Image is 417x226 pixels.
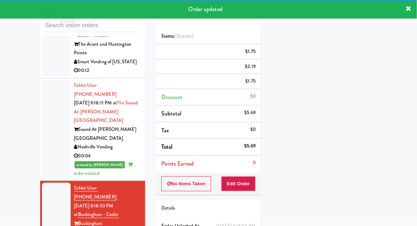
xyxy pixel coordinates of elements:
[74,161,133,177] span: order created
[161,204,256,213] div: Details
[74,66,140,75] div: 00:12
[74,40,140,58] div: The Avant and Huntington Pointe
[179,32,192,40] ng-pluralize: items
[74,58,140,67] div: Smart Vending of [US_STATE]
[74,185,117,201] a: Tablet User· [PHONE_NUMBER]
[161,109,182,118] span: Subtotal
[161,159,194,168] span: Points Earned
[40,78,145,181] li: Tablet User· [PHONE_NUMBER][DATE] 9:18:11 PM atThe Sound at [PERSON_NAME][GEOGRAPHIC_DATA]Sound A...
[246,77,256,86] div: $1.75
[74,143,140,152] div: Noshville Vending
[161,126,169,134] span: Tax
[250,92,256,101] div: $0
[74,125,140,143] div: Sound At [PERSON_NAME][GEOGRAPHIC_DATA]
[74,152,140,161] div: 00:04
[161,143,173,151] span: Total
[250,125,256,134] div: $0
[221,176,256,191] button: Edit Order
[174,32,194,40] span: (3 )
[161,176,212,191] button: No Items Taken
[74,82,117,98] span: · [PHONE_NUMBER]
[74,23,138,39] a: Avant HP - Cooler - Middle
[253,158,256,167] div: 0
[245,62,256,71] div: $2.19
[46,19,140,32] input: Search vision orders
[75,161,125,168] span: reviewed by [PERSON_NAME]
[245,142,256,151] div: $5.69
[74,99,117,106] span: [DATE] 9:18:11 PM at
[161,93,183,101] span: Discount
[78,211,119,218] a: Buckingham - Cooler
[246,47,256,56] div: $1.75
[74,202,114,218] span: [DATE] 9:18:53 PM at
[74,99,138,124] a: The Sound at [PERSON_NAME][GEOGRAPHIC_DATA]
[161,32,194,40] span: Items
[189,5,223,13] span: Order updated
[40,2,145,78] li: Tablet User· [PHONE_NUMBER][DATE] 9:10:47 PM atAvant HP - Cooler - MiddleThe Avant and Huntington...
[245,108,256,117] div: $5.69
[74,82,117,98] a: Tablet User· [PHONE_NUMBER]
